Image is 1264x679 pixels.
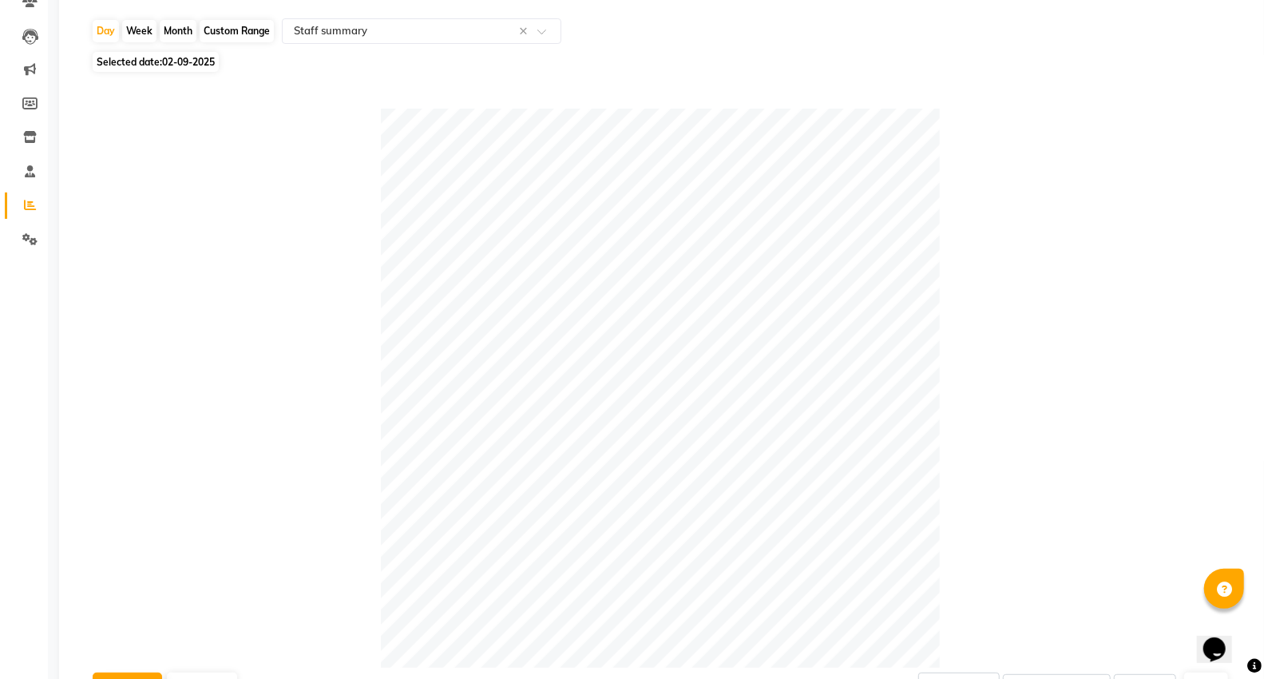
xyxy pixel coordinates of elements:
[1197,615,1248,663] iframe: chat widget
[519,23,533,40] span: Clear all
[200,20,274,42] div: Custom Range
[93,52,219,72] span: Selected date:
[122,20,157,42] div: Week
[93,20,119,42] div: Day
[162,56,215,68] span: 02-09-2025
[160,20,196,42] div: Month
